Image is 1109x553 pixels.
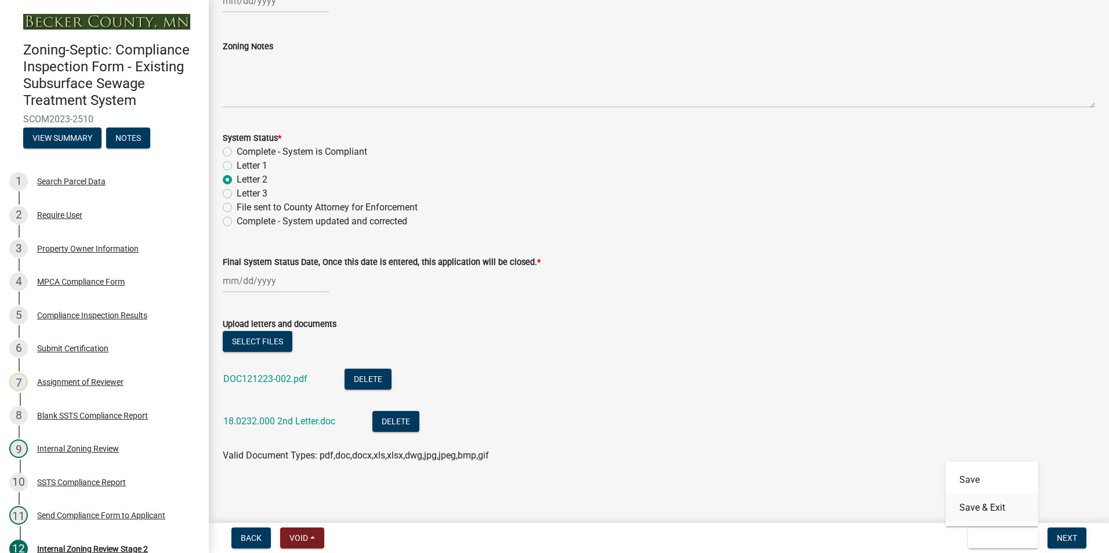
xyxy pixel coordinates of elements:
[37,378,124,386] div: Assignment of Reviewer
[237,214,407,228] label: Complete - System updated and corrected
[223,134,281,143] label: System Status
[945,494,1038,522] button: Save & Exit
[237,173,267,187] label: Letter 2
[9,206,28,224] div: 2
[23,114,186,125] span: SCOM2023-2510
[237,201,418,214] label: File sent to County Attorney for Enforcement
[106,128,150,148] button: Notes
[9,439,28,458] div: 9
[37,278,125,286] div: MPCA Compliance Form
[9,473,28,492] div: 10
[37,211,82,219] div: Require User
[9,272,28,291] div: 4
[1048,527,1086,548] button: Next
[289,533,308,543] span: Void
[968,527,1038,548] button: Save & Exit
[223,416,335,427] a: 18.0232.000 2nd Letter.doc
[37,478,126,486] div: SSTS Compliance Report
[237,159,267,173] label: Letter 1
[945,466,1038,494] button: Save
[23,14,190,30] img: Becker County, Minnesota
[977,533,1022,543] span: Save & Exit
[23,134,102,143] wm-modal-confirm: Summary
[37,177,106,185] div: Search Parcel Data
[223,269,329,293] input: mm/dd/yyyy
[345,374,392,385] wm-modal-confirm: Delete Document
[9,406,28,425] div: 8
[9,339,28,358] div: 6
[345,369,392,390] button: Delete
[23,42,200,108] h4: Zoning-Septic: Compliance Inspection Form - Existing Subsurface Sewage Treatment System
[237,187,267,201] label: Letter 3
[37,344,108,352] div: Submit Certification
[223,373,307,384] a: DOC121223-002.pdf
[231,527,271,548] button: Back
[280,527,324,548] button: Void
[37,412,148,420] div: Blank SSTS Compliance Report
[223,450,489,461] span: Valid Document Types: pdf,doc,docx,xls,xlsx,dwg,jpg,jpeg,bmp,gif
[223,331,292,352] button: Select files
[372,417,419,428] wm-modal-confirm: Delete Document
[372,411,419,432] button: Delete
[37,445,119,453] div: Internal Zoning Review
[9,373,28,391] div: 7
[223,321,336,329] label: Upload letters and documents
[223,43,273,51] label: Zoning Notes
[37,545,148,553] div: Internal Zoning Review Stage 2
[37,245,139,253] div: Property Owner Information
[223,259,541,267] label: Final System Status Date, Once this date is entered, this application will be closed.
[241,533,262,543] span: Back
[23,128,102,148] button: View Summary
[945,461,1038,526] div: Save & Exit
[237,145,367,159] label: Complete - System is Compliant
[37,511,165,519] div: Send Compliance Form to Applicant
[106,134,150,143] wm-modal-confirm: Notes
[37,311,147,319] div: Compliance Inspection Results
[1057,533,1077,543] span: Next
[9,506,28,525] div: 11
[9,239,28,258] div: 3
[9,172,28,191] div: 1
[9,306,28,325] div: 5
